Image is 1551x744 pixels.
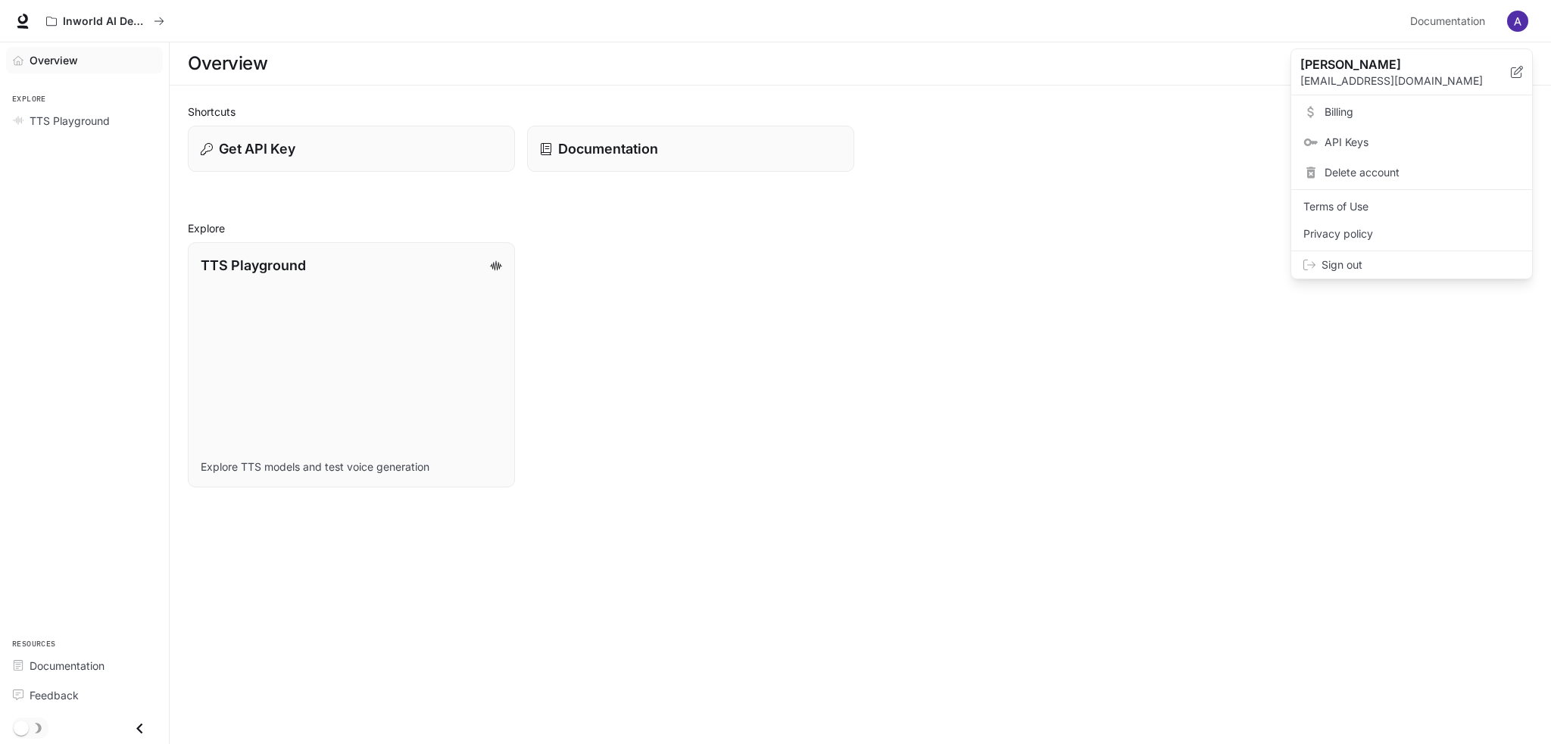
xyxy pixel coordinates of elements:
[1303,199,1520,214] span: Terms of Use
[1322,257,1520,272] span: Sign out
[1300,73,1511,89] p: [EMAIL_ADDRESS][DOMAIN_NAME]
[1294,193,1529,220] a: Terms of Use
[1325,104,1520,120] span: Billing
[1303,226,1520,241] span: Privacy policy
[1294,220,1529,247] a: Privacy policy
[1300,55,1487,73] p: [PERSON_NAME]
[1291,49,1532,95] div: [PERSON_NAME][EMAIL_ADDRESS][DOMAIN_NAME]
[1291,251,1532,279] div: Sign out
[1325,135,1520,150] span: API Keys
[1325,165,1520,180] span: Delete account
[1294,98,1529,126] a: Billing
[1294,129,1529,156] a: API Keys
[1294,159,1529,186] div: Delete account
